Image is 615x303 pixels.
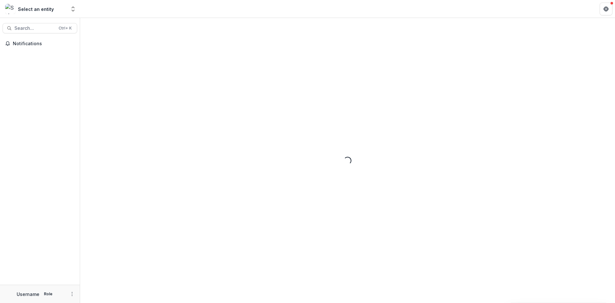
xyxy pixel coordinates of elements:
img: Select an entity [5,4,15,14]
div: Ctrl + K [57,25,73,32]
button: Get Help [600,3,612,15]
button: Open entity switcher [69,3,78,15]
span: Notifications [13,41,75,46]
button: More [68,290,76,298]
div: Select an entity [18,6,54,13]
p: Role [42,291,54,297]
p: Username [17,291,39,298]
button: Search... [3,23,77,33]
span: Search... [14,26,55,31]
button: Notifications [3,38,77,49]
